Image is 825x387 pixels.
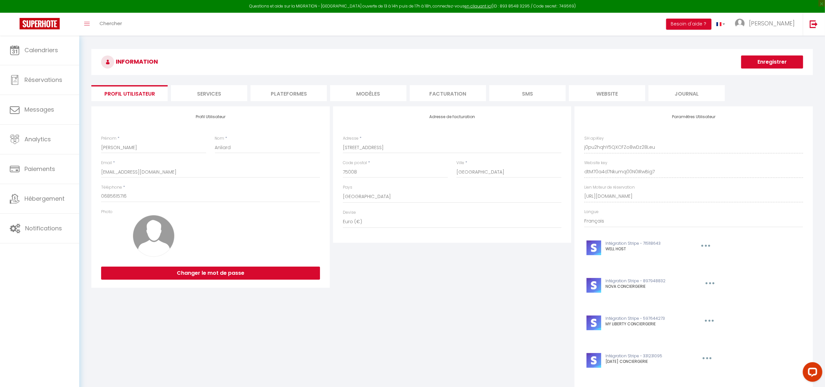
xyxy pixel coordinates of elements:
[133,215,175,257] img: avatar.png
[95,13,127,36] a: Chercher
[605,246,626,252] span: WELL HOST
[730,13,803,36] a: ... [PERSON_NAME]
[587,316,601,330] img: stripe-logo.jpeg
[569,85,645,101] li: website
[215,135,224,142] label: Nom
[101,115,320,119] h4: Profil Utilisateur
[587,278,601,293] img: stripe-logo.jpeg
[741,55,803,69] button: Enregistrer
[24,105,54,114] span: Messages
[605,321,656,327] span: MY LIBERTY CONCIERGERIE
[798,360,825,387] iframe: LiveChat chat widget
[605,316,690,322] p: Intégration Stripe - 597644273
[584,135,604,142] label: SH apiKey
[666,19,711,30] button: Besoin d'aide ?
[456,160,464,166] label: Ville
[101,209,113,215] label: Photo
[605,278,690,284] p: Intégration Stripe - 897948832
[587,240,601,255] img: stripe-logo.jpeg
[91,49,813,75] h3: INFORMATION
[24,46,58,54] span: Calendriers
[91,85,168,101] li: Profil Utilisateur
[24,165,55,173] span: Paiements
[343,184,352,191] label: Pays
[605,240,686,247] p: Intégration Stripe - 715118643
[605,359,648,364] span: [DATE] CONCIERGERIE
[99,20,122,27] span: Chercher
[101,267,320,280] button: Changer le mot de passe
[810,20,818,28] img: logout
[343,160,367,166] label: Code postal
[584,184,635,191] label: Lien Moteur de réservation
[343,209,356,216] label: Devise
[24,76,62,84] span: Réservations
[24,135,51,143] span: Analytics
[465,3,492,9] a: en cliquant ici
[605,353,688,359] p: Intégration Stripe - 331231095
[649,85,725,101] li: Journal
[343,135,359,142] label: Adresse
[584,209,599,215] label: Langue
[101,135,116,142] label: Prénom
[489,85,566,101] li: SMS
[24,194,65,203] span: Hébergement
[101,160,112,166] label: Email
[25,224,62,232] span: Notifications
[251,85,327,101] li: Plateformes
[735,19,745,28] img: ...
[584,160,607,166] label: Website key
[330,85,406,101] li: MODÈLES
[343,115,562,119] h4: Adresse de facturation
[101,184,122,191] label: Téléphone
[605,284,646,289] span: NOVA CONCIERGERIE
[587,353,601,368] img: stripe-logo.jpeg
[584,115,803,119] h4: Paramètres Utilisateur
[410,85,486,101] li: Facturation
[20,18,60,29] img: Super Booking
[171,85,247,101] li: Services
[749,19,795,27] span: [PERSON_NAME]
